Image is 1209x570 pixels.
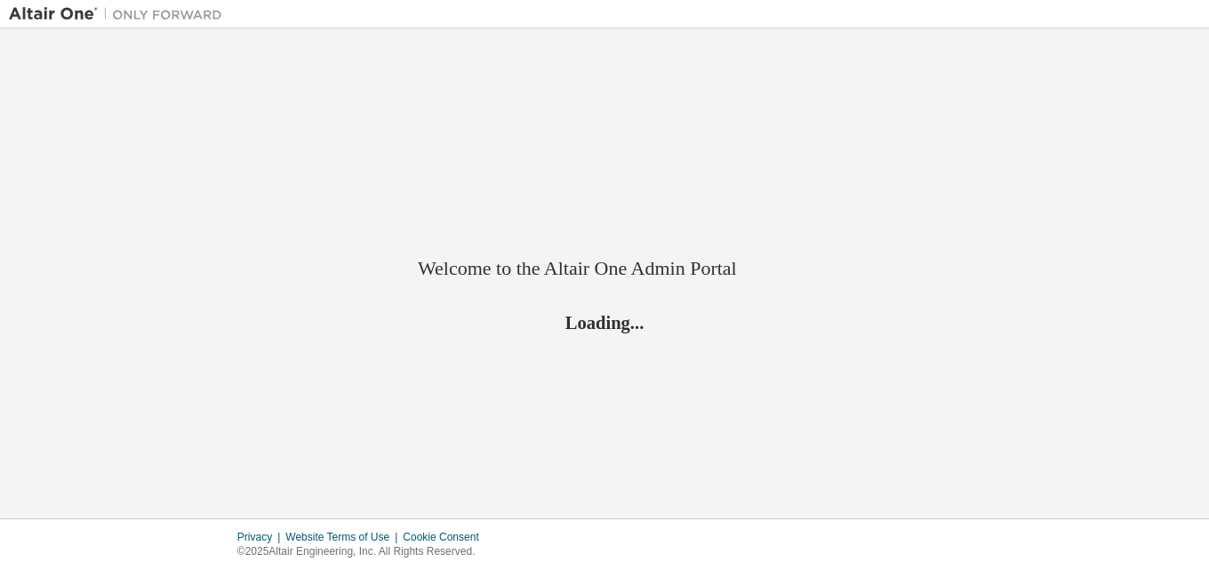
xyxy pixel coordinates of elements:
[237,530,285,544] div: Privacy
[9,5,231,23] img: Altair One
[403,530,489,544] div: Cookie Consent
[418,256,791,281] h2: Welcome to the Altair One Admin Portal
[285,530,403,544] div: Website Terms of Use
[418,310,791,333] h2: Loading...
[237,544,490,559] p: © 2025 Altair Engineering, Inc. All Rights Reserved.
